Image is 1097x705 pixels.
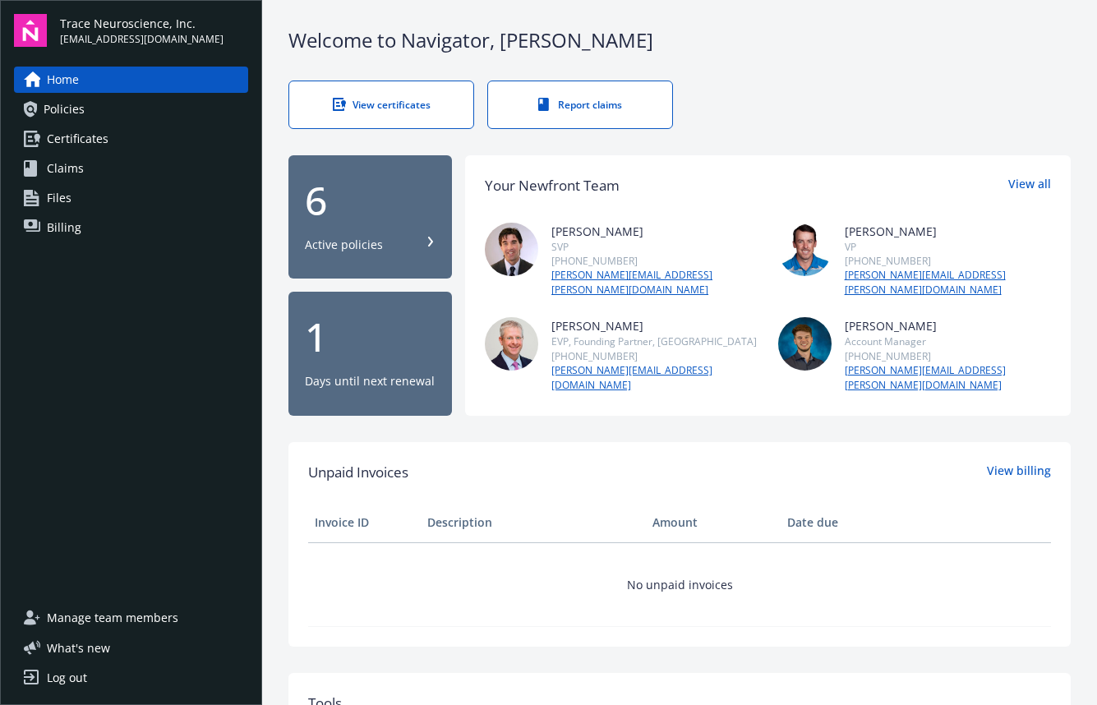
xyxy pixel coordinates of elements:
[288,81,474,129] a: View certificates
[47,67,79,93] span: Home
[551,223,758,240] div: [PERSON_NAME]
[485,223,538,276] img: photo
[781,503,893,542] th: Date due
[308,462,408,483] span: Unpaid Invoices
[845,334,1051,348] div: Account Manager
[778,317,832,371] img: photo
[1008,175,1051,196] a: View all
[551,317,758,334] div: [PERSON_NAME]
[60,14,248,47] button: Trace Neuroscience, Inc.[EMAIL_ADDRESS][DOMAIN_NAME]
[14,67,248,93] a: Home
[308,542,1051,626] td: No unpaid invoices
[305,317,436,357] div: 1
[14,126,248,152] a: Certificates
[60,15,224,32] span: Trace Neuroscience, Inc.
[845,349,1051,363] div: [PHONE_NUMBER]
[485,317,538,371] img: photo
[305,373,435,389] div: Days until next renewal
[485,175,620,196] div: Your Newfront Team
[845,317,1051,334] div: [PERSON_NAME]
[14,96,248,122] a: Policies
[521,98,639,112] div: Report claims
[987,462,1051,483] a: View billing
[44,96,85,122] span: Policies
[646,503,781,542] th: Amount
[845,363,1051,393] a: [PERSON_NAME][EMAIL_ADDRESS][PERSON_NAME][DOMAIN_NAME]
[551,334,758,348] div: EVP, Founding Partner, [GEOGRAPHIC_DATA]
[47,665,87,691] div: Log out
[305,181,436,220] div: 6
[421,503,646,542] th: Description
[47,605,178,631] span: Manage team members
[47,126,108,152] span: Certificates
[845,223,1051,240] div: [PERSON_NAME]
[47,185,71,211] span: Files
[288,26,1071,54] div: Welcome to Navigator , [PERSON_NAME]
[47,155,84,182] span: Claims
[845,254,1051,268] div: [PHONE_NUMBER]
[14,605,248,631] a: Manage team members
[14,214,248,241] a: Billing
[308,503,421,542] th: Invoice ID
[14,155,248,182] a: Claims
[60,32,224,47] span: [EMAIL_ADDRESS][DOMAIN_NAME]
[322,98,440,112] div: View certificates
[288,292,452,416] button: 1Days until next renewal
[778,223,832,276] img: photo
[845,268,1051,297] a: [PERSON_NAME][EMAIL_ADDRESS][PERSON_NAME][DOMAIN_NAME]
[14,639,136,657] button: What's new
[551,349,758,363] div: [PHONE_NUMBER]
[47,639,110,657] span: What ' s new
[14,185,248,211] a: Files
[551,240,758,254] div: SVP
[551,268,758,297] a: [PERSON_NAME][EMAIL_ADDRESS][PERSON_NAME][DOMAIN_NAME]
[305,237,383,253] div: Active policies
[551,254,758,268] div: [PHONE_NUMBER]
[845,240,1051,254] div: VP
[551,363,758,393] a: [PERSON_NAME][EMAIL_ADDRESS][DOMAIN_NAME]
[288,155,452,279] button: 6Active policies
[14,14,47,47] img: navigator-logo.svg
[47,214,81,241] span: Billing
[487,81,673,129] a: Report claims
